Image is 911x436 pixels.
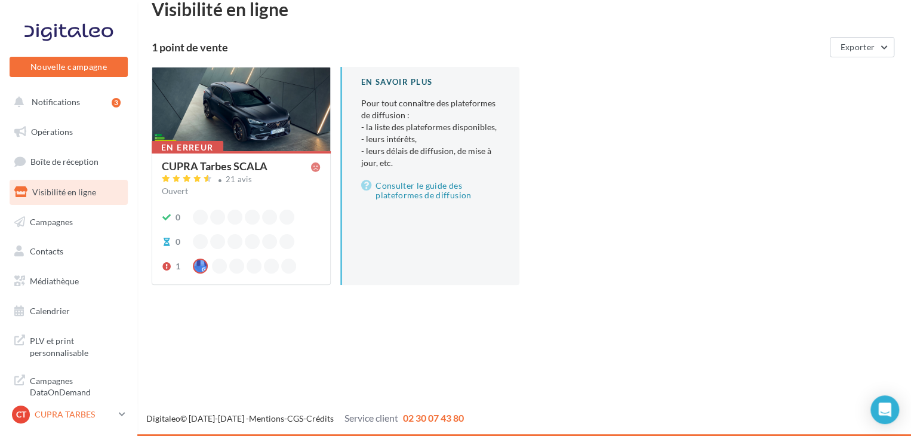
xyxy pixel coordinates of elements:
a: Mentions [249,413,284,423]
a: CT CUPRA TARBES [10,403,128,426]
a: Campagnes [7,210,130,235]
a: Contacts [7,239,130,264]
p: CUPRA TARBES [35,409,114,420]
a: Crédits [306,413,334,423]
a: Digitaleo [146,413,180,423]
div: 0 [176,211,180,223]
button: Nouvelle campagne [10,57,128,77]
span: Boîte de réception [30,156,99,167]
a: Médiathèque [7,269,130,294]
span: Campagnes DataOnDemand [30,373,123,398]
span: Calendrier [30,306,70,316]
span: Opérations [31,127,73,137]
a: CGS [287,413,303,423]
span: Service client [344,412,398,423]
div: 1 [176,260,180,272]
span: Campagnes [30,216,73,226]
div: Open Intercom Messenger [870,395,899,424]
div: CUPRA Tarbes SCALA [162,161,267,171]
a: Visibilité en ligne [7,180,130,205]
span: 02 30 07 43 80 [403,412,464,423]
div: 3 [112,98,121,108]
span: Médiathèque [30,276,79,286]
div: 1 point de vente [152,42,825,53]
a: Boîte de réception [7,149,130,174]
li: - leurs délais de diffusion, de mise à jour, etc. [361,145,500,169]
a: Campagnes DataOnDemand [7,368,130,403]
a: Opérations [7,119,130,145]
span: © [DATE]-[DATE] - - - [146,413,464,423]
span: Contacts [30,246,63,256]
div: En savoir plus [361,76,500,88]
span: Notifications [32,97,80,107]
button: Exporter [830,37,894,57]
a: PLV et print personnalisable [7,328,130,363]
a: Calendrier [7,299,130,324]
span: CT [16,409,26,420]
div: 0 [176,236,180,248]
span: Visibilité en ligne [32,187,96,197]
p: Pour tout connaître des plateformes de diffusion : [361,97,500,169]
span: Ouvert [162,186,188,196]
li: - leurs intérêts, [361,133,500,145]
li: - la liste des plateformes disponibles, [361,121,500,133]
button: Notifications 3 [7,90,125,115]
div: 21 avis [226,176,252,183]
div: En erreur [152,141,223,154]
span: PLV et print personnalisable [30,333,123,358]
a: 21 avis [162,173,321,188]
a: Consulter le guide des plateformes de diffusion [361,179,500,202]
span: Exporter [840,42,875,52]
